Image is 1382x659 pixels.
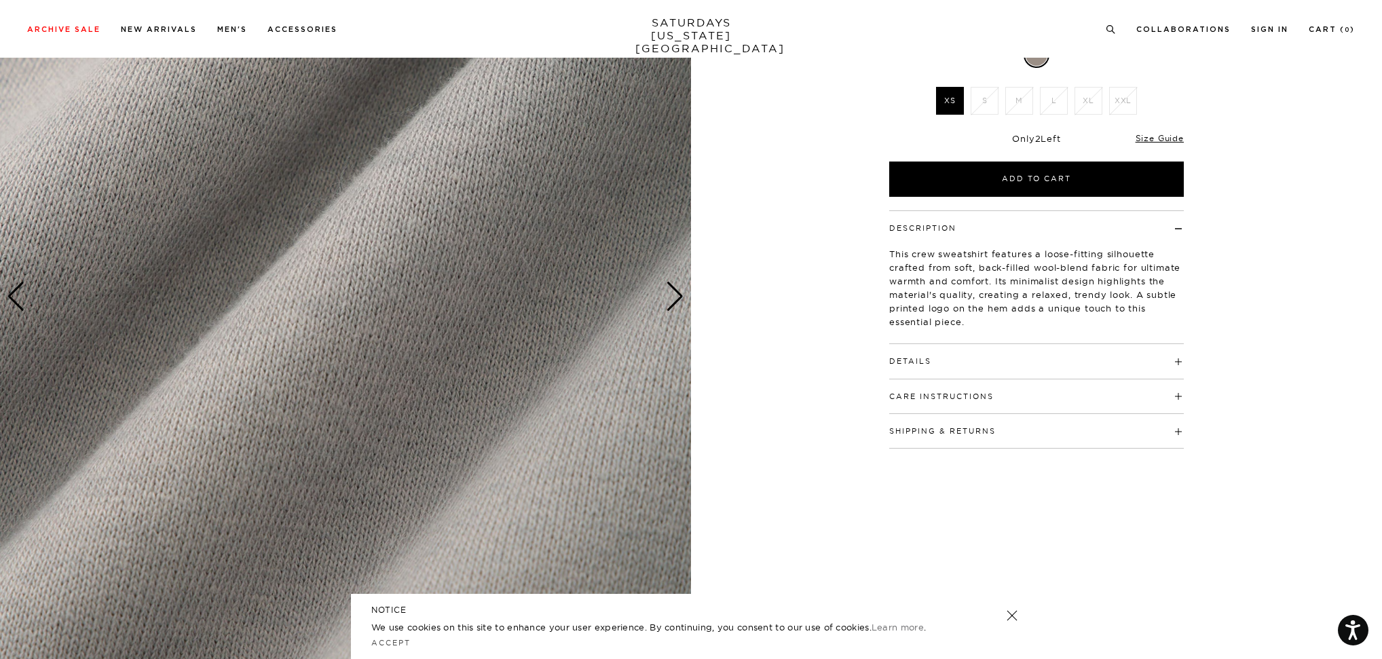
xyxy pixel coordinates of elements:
p: We use cookies on this site to enhance your user experience. By continuing, you consent to our us... [371,620,963,634]
label: XS [936,87,964,115]
button: Details [889,358,931,365]
div: Only Left [889,133,1184,145]
button: Care Instructions [889,393,994,400]
a: Archive Sale [27,26,100,33]
button: Shipping & Returns [889,428,996,435]
h5: NOTICE [371,604,1011,616]
a: SATURDAYS[US_STATE][GEOGRAPHIC_DATA] [635,16,747,55]
a: Cart (0) [1309,26,1355,33]
a: New Arrivals [121,26,197,33]
a: Size Guide [1136,133,1184,143]
div: Next slide [666,282,684,312]
a: Men's [217,26,247,33]
button: Add to Cart [889,162,1184,197]
small: 0 [1345,27,1350,33]
a: Accessories [267,26,337,33]
div: Previous slide [7,282,25,312]
a: Accept [371,638,411,647]
span: 2 [1035,133,1041,144]
button: Description [889,225,956,232]
p: This crew sweatshirt features a loose-fitting silhouette crafted from soft, back-filled wool-blen... [889,247,1184,328]
a: Sign In [1251,26,1288,33]
a: Learn more [872,622,924,633]
a: Collaborations [1136,26,1231,33]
